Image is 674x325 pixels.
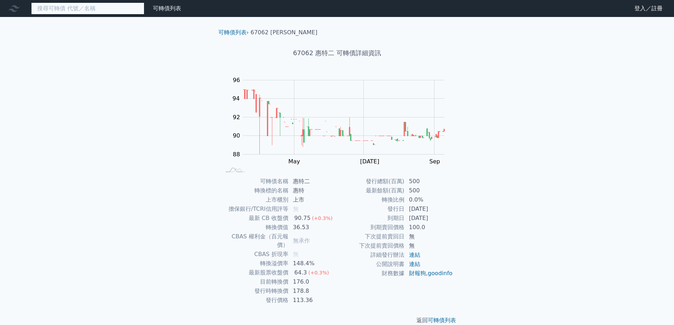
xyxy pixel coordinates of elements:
[337,250,405,260] td: 詳細發行辦法
[293,268,309,277] div: 64.3
[289,195,337,204] td: 上市
[337,186,405,195] td: 最新餘額(百萬)
[639,291,674,325] div: 聊天小工具
[337,204,405,214] td: 發行日
[405,195,453,204] td: 0.0%
[221,204,289,214] td: 擔保銀行/TCRI信用評等
[153,5,181,12] a: 可轉債列表
[221,268,289,277] td: 最新股票收盤價
[405,204,453,214] td: [DATE]
[289,296,337,305] td: 113.36
[221,223,289,232] td: 轉換價值
[405,223,453,232] td: 100.0
[629,3,668,14] a: 登入／註冊
[221,277,289,286] td: 目前轉換價
[213,316,462,325] p: 返回
[218,29,247,36] a: 可轉債列表
[639,291,674,325] iframe: Chat Widget
[233,132,240,139] tspan: 90
[428,270,453,277] a: goodinfo
[289,277,337,286] td: 176.0
[405,214,453,223] td: [DATE]
[337,223,405,232] td: 到期賣回價格
[293,251,299,257] span: 無
[233,114,240,121] tspan: 92
[293,214,312,222] div: 90.75
[221,177,289,186] td: 可轉債名稱
[288,158,300,165] tspan: May
[293,237,310,244] span: 無承作
[213,48,462,58] h1: 67062 惠特二 可轉債詳細資訊
[289,286,337,296] td: 178.8
[405,241,453,250] td: 無
[337,177,405,186] td: 發行總額(百萬)
[405,186,453,195] td: 500
[360,158,379,165] tspan: [DATE]
[337,260,405,269] td: 公開說明書
[405,177,453,186] td: 500
[218,28,249,37] li: ›
[409,261,420,267] a: 連結
[221,195,289,204] td: 上市櫃別
[243,89,444,154] g: Series
[337,269,405,278] td: 財務數據
[289,177,337,186] td: 惠特二
[405,232,453,241] td: 無
[289,259,337,268] td: 148.4%
[31,2,144,14] input: 搜尋可轉債 代號／名稱
[221,296,289,305] td: 發行價格
[308,270,329,275] span: (+0.3%)
[293,205,299,212] span: 無
[409,270,426,277] a: 財報狗
[221,250,289,259] td: CBAS 折現率
[221,232,289,250] td: CBAS 權利金（百元報價）
[337,232,405,241] td: 下次提前賣回日
[232,95,240,102] tspan: 94
[409,251,420,258] a: 連結
[221,286,289,296] td: 發行時轉換價
[337,214,405,223] td: 到期日
[289,186,337,195] td: 惠特
[428,317,456,324] a: 可轉債列表
[337,195,405,204] td: 轉換比例
[233,151,240,158] tspan: 88
[289,223,337,232] td: 36.53
[250,28,317,37] li: 67062 [PERSON_NAME]
[430,158,440,165] tspan: Sep
[221,259,289,268] td: 轉換溢價率
[405,269,453,278] td: ,
[221,214,289,223] td: 最新 CB 收盤價
[312,215,333,221] span: (+0.3%)
[221,186,289,195] td: 轉換標的名稱
[229,77,455,165] g: Chart
[233,77,240,83] tspan: 96
[337,241,405,250] td: 下次提前賣回價格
